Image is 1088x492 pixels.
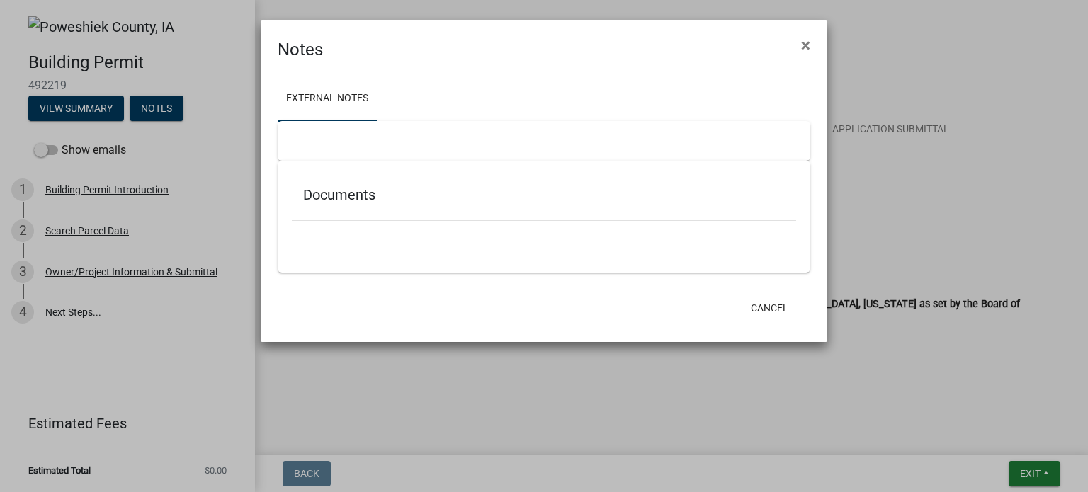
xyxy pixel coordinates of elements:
h5: Documents [303,186,785,203]
button: Close [790,25,822,65]
span: × [801,35,810,55]
a: External Notes [278,76,377,122]
button: Cancel [739,295,800,321]
h4: Notes [278,37,323,62]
